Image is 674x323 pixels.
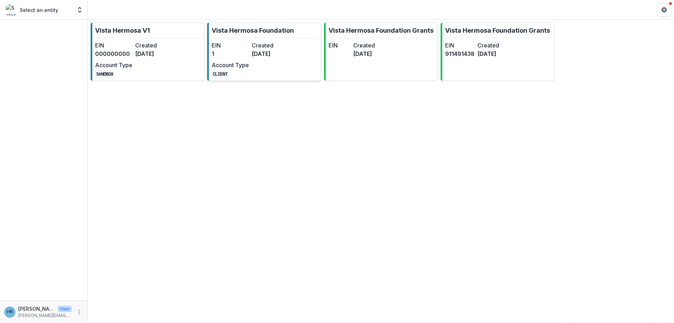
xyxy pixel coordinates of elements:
button: Open entity switcher [75,3,85,17]
p: Select an entity [20,6,58,14]
dd: [DATE] [477,50,507,58]
div: Hannah Roosendaal [7,310,13,314]
dt: EIN [329,41,350,50]
p: Vista Hermosa Foundation [212,26,294,35]
a: Vista Hermosa V1EIN000000000Created[DATE]Account TypeSANDBOX [91,22,204,81]
p: Vista Hermosa V1 [95,26,150,35]
dd: 911491438 [445,50,475,58]
dt: EIN [445,41,475,50]
dt: Created [353,41,375,50]
p: Vista Hermosa Foundation Grants [329,26,434,35]
dt: EIN [95,41,132,50]
a: Vista Hermosa Foundation GrantsEINCreated[DATE] [324,22,438,81]
button: Get Help [657,3,671,17]
dt: EIN [212,41,249,50]
dd: [DATE] [252,50,289,58]
dd: [DATE] [353,50,375,58]
dt: Created [252,41,289,50]
dd: 000000000 [95,50,132,58]
dd: [DATE] [135,50,172,58]
dd: 1 [212,50,249,58]
p: [PERSON_NAME] [18,305,55,312]
code: CLIENT [212,70,229,78]
code: SANDBOX [95,70,114,78]
img: Select an entity [6,4,17,15]
dt: Account Type [212,61,249,69]
a: Vista Hermosa Foundation GrantsEIN911491438Created[DATE] [441,22,554,81]
dt: Account Type [95,61,132,69]
button: More [75,308,83,316]
p: User [58,306,72,312]
p: Vista Hermosa Foundation Grants [445,26,550,35]
p: [PERSON_NAME][EMAIL_ADDRESS][DOMAIN_NAME] [18,312,72,319]
dt: Created [135,41,172,50]
dt: Created [477,41,507,50]
a: Vista Hermosa FoundationEIN1Created[DATE]Account TypeCLIENT [207,22,321,81]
